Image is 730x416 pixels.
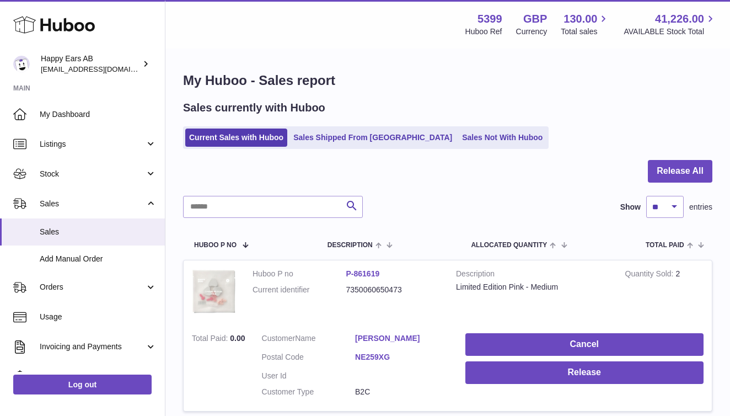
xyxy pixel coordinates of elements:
strong: Total Paid [192,334,230,345]
a: [PERSON_NAME] [355,333,449,344]
button: Release All [648,160,712,183]
strong: 5399 [477,12,502,26]
dd: B2C [355,387,449,397]
div: Currency [516,26,547,37]
a: NE259XG [355,352,449,362]
span: Cases [40,371,157,382]
span: ALLOCATED Quantity [471,242,547,249]
span: 0.00 [230,334,245,343]
span: Total paid [646,242,684,249]
div: Happy Ears AB [41,54,140,74]
img: 3pl@happyearsearplugs.com [13,56,30,72]
span: Orders [40,282,145,292]
a: 41,226.00 AVAILABLE Stock Total [624,12,717,37]
td: 2 [617,260,712,326]
dd: 7350060650473 [346,285,440,295]
strong: GBP [523,12,547,26]
a: P-861619 [346,269,380,278]
div: Huboo Ref [465,26,502,37]
button: Cancel [465,333,704,356]
a: Log out [13,375,152,394]
span: Usage [40,312,157,322]
span: My Dashboard [40,109,157,120]
label: Show [620,202,641,212]
span: Listings [40,139,145,150]
span: [EMAIL_ADDRESS][DOMAIN_NAME] [41,65,162,73]
span: Invoicing and Payments [40,342,145,352]
dt: Huboo P no [253,269,346,279]
dt: Name [262,333,356,346]
span: Add Manual Order [40,254,157,264]
span: Huboo P no [194,242,237,249]
dt: User Id [262,371,356,381]
span: AVAILABLE Stock Total [624,26,717,37]
div: Limited Edition Pink - Medium [456,282,609,292]
a: 130.00 Total sales [561,12,610,37]
span: Total sales [561,26,610,37]
img: 53991712580656.png [192,269,236,314]
span: 41,226.00 [655,12,704,26]
strong: Description [456,269,609,282]
span: Sales [40,199,145,209]
button: Release [465,361,704,384]
a: Sales Shipped From [GEOGRAPHIC_DATA] [289,129,456,147]
dt: Current identifier [253,285,346,295]
span: 130.00 [563,12,597,26]
span: Stock [40,169,145,179]
dt: Customer Type [262,387,356,397]
h1: My Huboo - Sales report [183,72,712,89]
h2: Sales currently with Huboo [183,100,325,115]
span: Sales [40,227,157,237]
strong: Quantity Sold [625,269,676,281]
span: Customer [262,334,296,343]
dt: Postal Code [262,352,356,365]
a: Sales Not With Huboo [458,129,546,147]
span: entries [689,202,712,212]
span: Description [328,242,373,249]
a: Current Sales with Huboo [185,129,287,147]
